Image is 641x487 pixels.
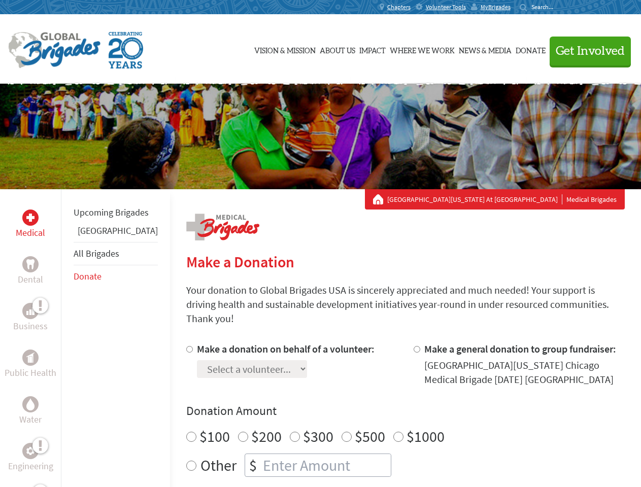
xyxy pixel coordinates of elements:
h4: Donation Amount [186,403,625,419]
div: $ [245,454,261,476]
a: Where We Work [390,24,455,75]
img: logo-medical.png [186,214,259,240]
a: Donate [74,270,102,282]
p: Dental [18,272,43,287]
p: Engineering [8,459,53,473]
input: Enter Amount [261,454,391,476]
img: Public Health [26,353,35,363]
a: About Us [320,24,355,75]
div: Dental [22,256,39,272]
li: Panama [74,224,158,242]
p: Medical [16,226,45,240]
a: [GEOGRAPHIC_DATA] [78,225,158,236]
a: Impact [359,24,386,75]
span: Volunteer Tools [426,3,466,11]
div: [GEOGRAPHIC_DATA][US_STATE] Chicago Medical Brigade [DATE] [GEOGRAPHIC_DATA] [424,358,625,387]
li: Upcoming Brigades [74,201,158,224]
label: Make a donation on behalf of a volunteer: [197,342,375,355]
a: BusinessBusiness [13,303,48,333]
label: $200 [251,427,282,446]
p: Public Health [5,366,56,380]
input: Search... [531,3,560,11]
li: All Brigades [74,242,158,265]
img: Business [26,307,35,315]
a: News & Media [459,24,512,75]
label: $300 [303,427,333,446]
span: Chapters [387,3,411,11]
a: EngineeringEngineering [8,443,53,473]
a: Public HealthPublic Health [5,350,56,380]
a: DentalDental [18,256,43,287]
span: Get Involved [556,45,625,57]
label: Make a general donation to group fundraiser: [424,342,616,355]
div: Business [22,303,39,319]
a: [GEOGRAPHIC_DATA][US_STATE] At [GEOGRAPHIC_DATA] [387,194,562,204]
a: Donate [516,24,546,75]
label: $500 [355,427,385,446]
label: $100 [199,427,230,446]
a: MedicalMedical [16,210,45,240]
img: Water [26,398,35,410]
a: Upcoming Brigades [74,206,149,218]
label: $1000 [407,427,445,446]
a: WaterWater [19,396,42,427]
span: MyBrigades [481,3,511,11]
p: Business [13,319,48,333]
div: Engineering [22,443,39,459]
div: Medical Brigades [373,194,617,204]
img: Global Brigades Logo [8,32,100,68]
a: Vision & Mission [254,24,316,75]
button: Get Involved [550,37,631,65]
li: Donate [74,265,158,288]
a: All Brigades [74,248,119,259]
h2: Make a Donation [186,253,625,271]
div: Public Health [22,350,39,366]
p: Water [19,412,42,427]
img: Engineering [26,447,35,455]
img: Medical [26,214,35,222]
div: Water [22,396,39,412]
img: Dental [26,259,35,269]
label: Other [200,454,237,477]
img: Global Brigades Celebrating 20 Years [109,32,143,68]
div: Medical [22,210,39,226]
p: Your donation to Global Brigades USA is sincerely appreciated and much needed! Your support is dr... [186,283,625,326]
